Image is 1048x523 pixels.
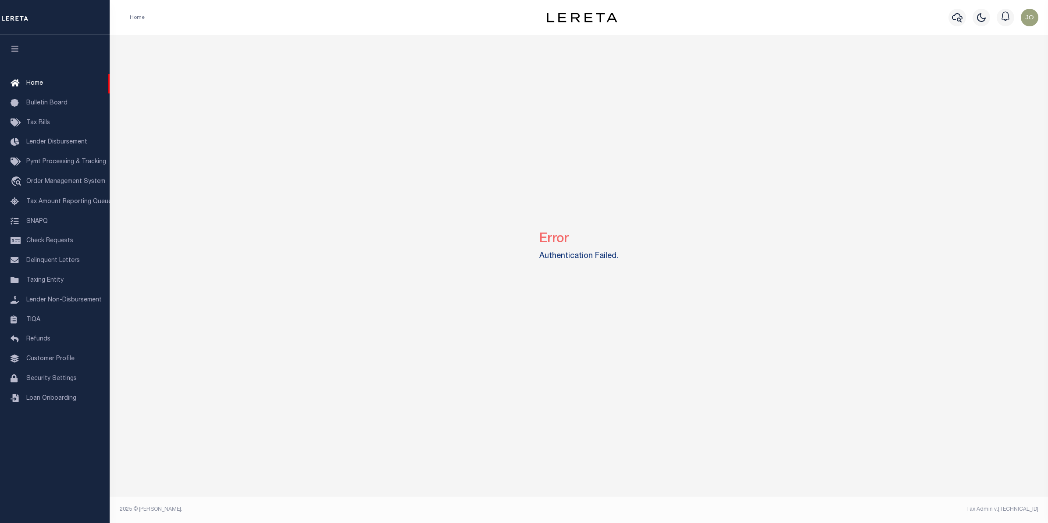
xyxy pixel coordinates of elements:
[26,80,43,86] span: Home
[26,100,68,106] span: Bulletin Board
[26,316,40,322] span: TIQA
[26,277,64,283] span: Taxing Entity
[539,225,618,247] h2: Error
[26,356,75,362] span: Customer Profile
[113,505,579,513] div: 2025 © [PERSON_NAME].
[26,376,77,382] span: Security Settings
[26,120,50,126] span: Tax Bills
[26,238,73,244] span: Check Requests
[26,297,102,303] span: Lender Non-Disbursement
[26,218,48,224] span: SNAPQ
[26,179,105,185] span: Order Management System
[11,176,25,188] i: travel_explore
[585,505,1038,513] div: Tax Admin v.[TECHNICAL_ID]
[539,251,618,262] label: Authentication Failed.
[26,159,106,165] span: Pymt Processing & Tracking
[130,14,145,21] li: Home
[26,336,50,342] span: Refunds
[26,258,80,264] span: Delinquent Letters
[26,395,76,401] span: Loan Onboarding
[26,139,87,145] span: Lender Disbursement
[547,13,617,22] img: logo-dark.svg
[26,199,112,205] span: Tax Amount Reporting Queue
[1021,9,1038,26] img: svg+xml;base64,PHN2ZyB4bWxucz0iaHR0cDovL3d3dy53My5vcmcvMjAwMC9zdmciIHBvaW50ZXItZXZlbnRzPSJub25lIi...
